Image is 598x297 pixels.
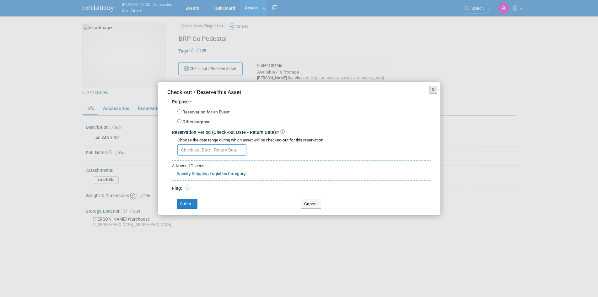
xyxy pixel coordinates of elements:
[429,86,437,94] button: X
[172,186,182,191] span: Flag:
[177,171,246,176] a: Specify Shipping Logistics Category
[301,199,321,209] button: Cancel
[177,144,246,156] input: Check-out Date - Return Date
[182,109,230,115] label: Reservation for an Event
[177,199,197,209] button: Submit
[172,99,431,106] div: Purpose:
[167,89,241,95] span: Check-out / Reserve this Asset
[182,119,210,125] label: Other purpose
[172,127,431,136] div: Reservation Period (Check-out Date - Return Date):
[177,137,431,143] div: Choose the date range during which asset will be checked-out for this reservation.
[172,163,431,169] div: Advanced Options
